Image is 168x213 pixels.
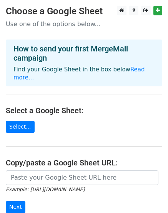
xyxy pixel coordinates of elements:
[6,170,158,185] input: Paste your Google Sheet URL here
[6,201,25,213] input: Next
[6,106,162,115] h4: Select a Google Sheet:
[6,158,162,167] h4: Copy/paste a Google Sheet URL:
[6,6,162,17] h3: Choose a Google Sheet
[13,44,155,63] h4: How to send your first MergeMail campaign
[6,20,162,28] p: Use one of the options below...
[6,121,35,133] a: Select...
[6,187,85,192] small: Example: [URL][DOMAIN_NAME]
[13,66,145,81] a: Read more...
[13,66,155,82] p: Find your Google Sheet in the box below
